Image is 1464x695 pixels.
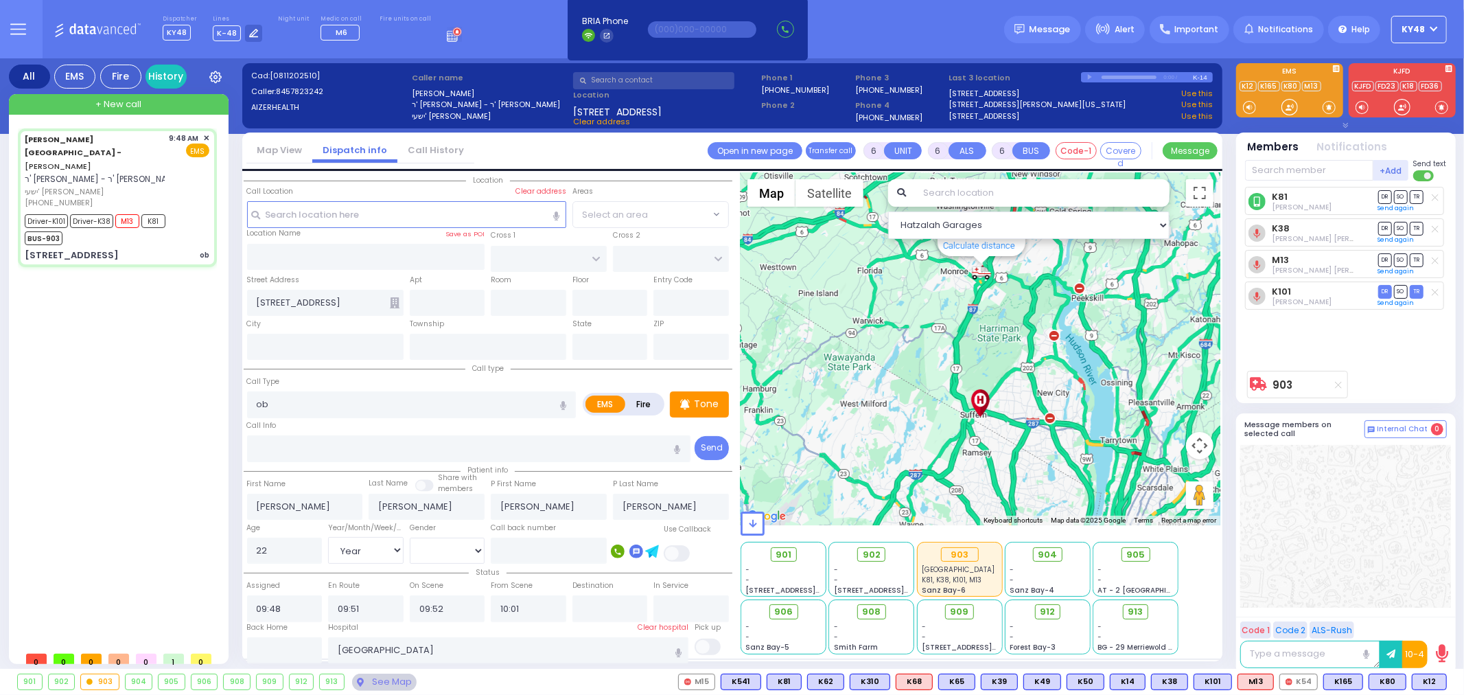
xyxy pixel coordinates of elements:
[410,523,436,534] label: Gender
[922,565,995,575] span: Good Samaritan Hospital
[290,674,314,690] div: 912
[1272,297,1332,307] span: Shlomo Appel
[1100,142,1141,159] button: Covered
[26,654,47,664] span: 0
[855,112,923,122] label: [PHONE_NUMBER]
[1126,548,1145,562] span: 905
[213,15,263,23] label: Lines
[412,88,568,100] label: [PERSON_NAME]
[862,605,881,619] span: 908
[951,605,969,619] span: 909
[1412,674,1447,690] div: BLS
[1163,142,1218,159] button: Message
[1273,380,1293,390] a: 903
[922,642,1051,652] span: [STREET_ADDRESS][PERSON_NAME]
[270,70,320,81] span: [0811202510]
[247,376,280,387] label: Call Type
[146,65,187,89] a: History
[1238,674,1274,690] div: M13
[938,674,975,690] div: BLS
[1402,23,1426,36] span: KY48
[247,523,261,534] label: Age
[54,21,146,38] img: Logo
[1273,622,1308,639] button: Code 2
[807,674,844,690] div: BLS
[1394,222,1408,235] span: SO
[1272,223,1290,233] a: K38
[573,72,734,89] input: Search a contact
[1317,139,1388,155] button: Notifications
[1194,674,1232,690] div: BLS
[1378,299,1415,307] a: Send again
[1258,23,1313,36] span: Notifications
[1186,432,1213,459] button: Map camera controls
[81,674,119,690] div: 903
[251,70,408,82] label: Cad:
[126,674,152,690] div: 904
[163,654,184,664] span: 1
[1394,285,1408,298] span: SO
[850,674,890,690] div: K310
[1410,253,1424,266] span: TR
[721,674,761,690] div: BLS
[352,674,417,691] div: See map
[491,580,533,591] label: From Scene
[1067,674,1104,690] div: K50
[795,179,863,207] button: Show satellite imagery
[1056,142,1097,159] button: Code-1
[767,674,802,690] div: K81
[247,319,262,330] label: City
[1419,81,1442,91] a: FD36
[141,214,165,228] span: K81
[247,228,301,239] label: Location Name
[247,275,300,286] label: Street Address
[1238,674,1274,690] div: ALS
[744,508,789,525] img: Google
[922,585,966,595] span: Sanz Bay-6
[1272,286,1291,297] a: K101
[572,275,589,286] label: Floor
[1323,674,1363,690] div: K165
[1098,642,1175,652] span: BG - 29 Merriewold S.
[896,674,933,690] div: ALS
[336,27,347,38] span: M6
[1349,68,1456,78] label: KJFD
[1110,674,1146,690] div: K14
[328,637,688,663] input: Search hospital
[1378,253,1392,266] span: DR
[949,142,986,159] button: ALS
[1394,190,1408,203] span: SO
[834,622,838,632] span: -
[251,102,408,113] label: AIZERHEALTH
[695,622,721,633] label: Pick up
[1391,16,1447,43] button: KY48
[922,575,981,585] span: K81, K38, K101, M13
[855,100,944,111] span: Phone 4
[949,111,1020,122] a: [STREET_ADDRESS]
[491,230,515,241] label: Cross 1
[949,88,1020,100] a: [STREET_ADDRESS]
[108,654,129,664] span: 0
[25,134,121,172] a: [PERSON_NAME]
[1194,674,1232,690] div: K101
[573,105,662,116] span: [STREET_ADDRESS]
[1378,222,1392,235] span: DR
[412,72,568,84] label: Caller name
[410,319,444,330] label: Township
[1413,159,1447,169] span: Send text
[276,86,323,97] span: 8457823242
[246,144,312,157] a: Map View
[582,15,628,27] span: BRIA Phone
[807,674,844,690] div: K62
[1010,632,1014,642] span: -
[25,214,68,228] span: Driver-K101
[491,275,511,286] label: Room
[412,111,568,122] label: ישעי' [PERSON_NAME]
[721,674,761,690] div: K541
[1193,72,1213,82] div: K-14
[1010,575,1014,585] span: -
[1375,81,1399,91] a: FD23
[1186,481,1213,509] button: Drag Pegman onto the map to open Street View
[638,622,688,633] label: Clear hospital
[321,15,364,23] label: Medic on call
